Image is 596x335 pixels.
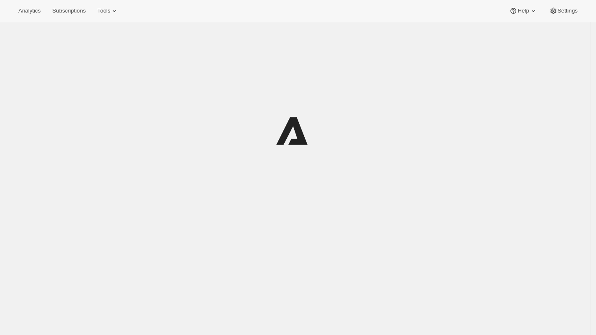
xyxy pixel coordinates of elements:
[47,5,91,17] button: Subscriptions
[558,8,578,14] span: Settings
[13,5,45,17] button: Analytics
[544,5,583,17] button: Settings
[92,5,124,17] button: Tools
[18,8,40,14] span: Analytics
[504,5,542,17] button: Help
[518,8,529,14] span: Help
[97,8,110,14] span: Tools
[52,8,86,14] span: Subscriptions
